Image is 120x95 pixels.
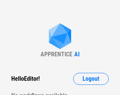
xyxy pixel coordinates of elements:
[40,51,72,58] div: APPRENTICE
[82,76,99,82] span: Logout
[74,51,79,58] div: AI
[11,73,40,85] div: Hello Editor !
[73,73,109,85] button: Logout
[45,23,75,51] img: Apprentice AI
